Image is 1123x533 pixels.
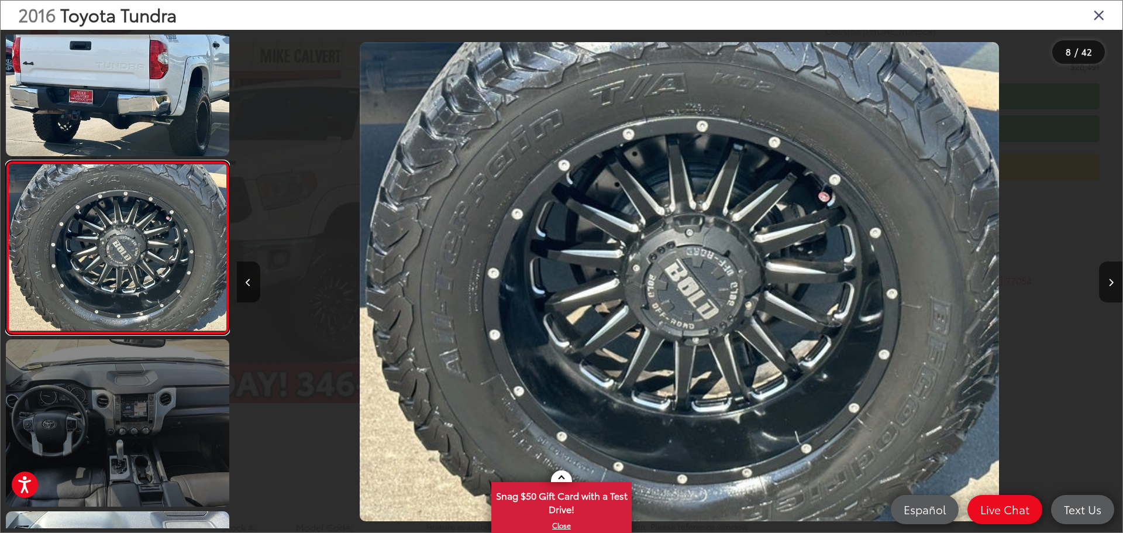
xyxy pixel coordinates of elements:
[1073,48,1079,56] span: /
[1093,7,1105,22] i: Close gallery
[1058,502,1107,517] span: Text Us
[1051,495,1114,524] a: Text Us
[1081,45,1092,58] span: 42
[1066,45,1071,58] span: 8
[60,2,177,27] span: Toyota Tundra
[891,495,959,524] a: Español
[6,164,228,331] img: 2016 Toyota Tundra SR5
[974,502,1035,517] span: Live Chat
[492,483,631,519] span: Snag $50 Gift Card with a Test Drive!
[1099,262,1122,302] button: Next image
[898,502,952,517] span: Español
[236,42,1122,522] div: 2016 Toyota Tundra SR5 7
[967,495,1042,524] a: Live Chat
[237,262,260,302] button: Previous image
[360,42,999,522] img: 2016 Toyota Tundra SR5
[18,2,56,27] span: 2016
